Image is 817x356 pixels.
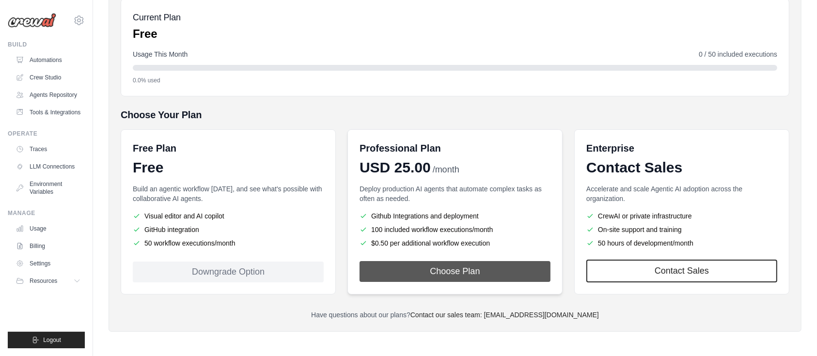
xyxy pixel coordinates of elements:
[360,184,550,203] p: Deploy production AI agents that automate complex tasks as often as needed.
[133,184,324,203] p: Build an agentic workflow [DATE], and see what's possible with collaborative AI agents.
[8,41,85,48] div: Build
[12,238,85,254] a: Billing
[410,311,599,319] a: Contact our sales team: [EMAIL_ADDRESS][DOMAIN_NAME]
[586,141,777,155] h6: Enterprise
[8,13,56,28] img: Logo
[360,238,550,248] li: $0.50 per additional workflow execution
[12,52,85,68] a: Automations
[8,130,85,138] div: Operate
[12,221,85,236] a: Usage
[133,26,181,42] p: Free
[8,209,85,217] div: Manage
[133,238,324,248] li: 50 workflow executions/month
[586,184,777,203] p: Accelerate and scale Agentic AI adoption across the organization.
[12,159,85,174] a: LLM Connections
[12,87,85,103] a: Agents Repository
[121,310,789,320] p: Have questions about our plans?
[30,277,57,285] span: Resources
[699,49,777,59] span: 0 / 50 included executions
[12,176,85,200] a: Environment Variables
[12,105,85,120] a: Tools & Integrations
[121,108,789,122] h5: Choose Your Plan
[360,225,550,234] li: 100 included workflow executions/month
[12,256,85,271] a: Settings
[8,332,85,348] button: Logout
[586,260,777,282] a: Contact Sales
[586,159,777,176] div: Contact Sales
[769,310,817,356] iframe: Chat Widget
[360,261,550,282] button: Choose Plan
[133,159,324,176] div: Free
[586,238,777,248] li: 50 hours of development/month
[12,70,85,85] a: Crew Studio
[586,211,777,221] li: CrewAI or private infrastructure
[586,225,777,234] li: On-site support and training
[133,211,324,221] li: Visual editor and AI copilot
[360,159,431,176] span: USD 25.00
[133,262,324,282] div: Downgrade Option
[12,273,85,289] button: Resources
[133,141,176,155] h6: Free Plan
[43,336,61,344] span: Logout
[133,225,324,234] li: GitHub integration
[360,211,550,221] li: Github Integrations and deployment
[133,11,181,24] h5: Current Plan
[360,141,441,155] h6: Professional Plan
[133,77,160,84] span: 0.0% used
[12,141,85,157] a: Traces
[433,163,459,176] span: /month
[133,49,188,59] span: Usage This Month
